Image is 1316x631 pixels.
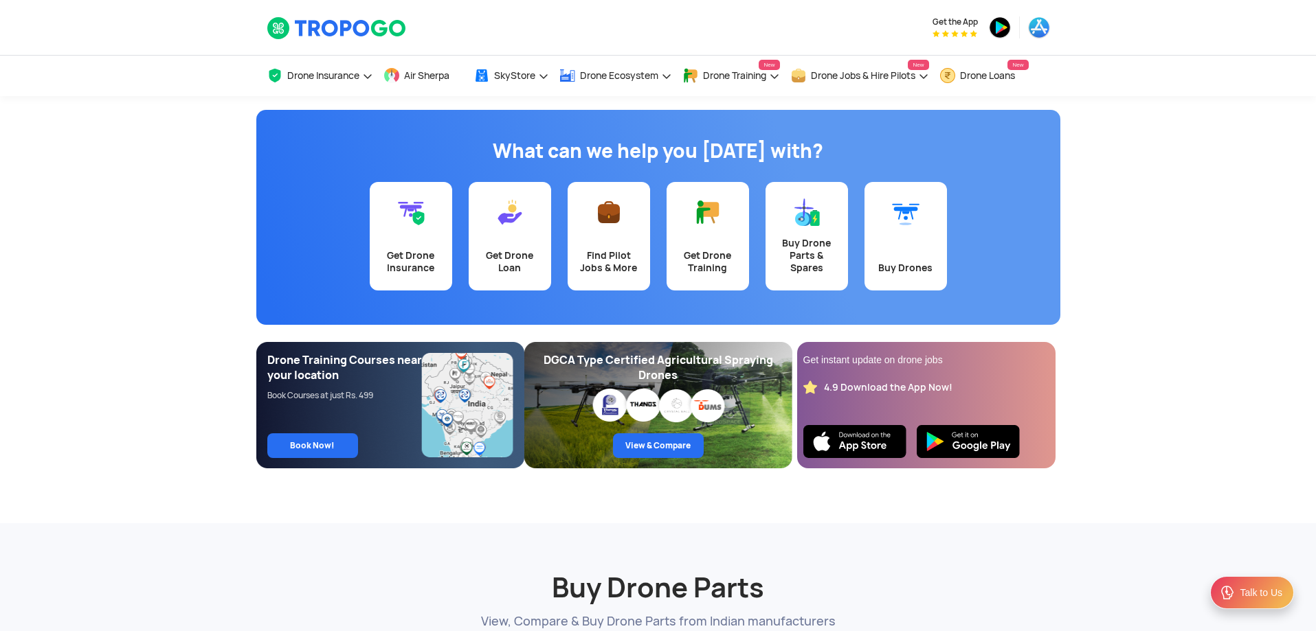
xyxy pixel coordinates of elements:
span: Drone Training [703,70,766,81]
span: Drone Ecosystem [580,70,658,81]
span: Get the App [933,16,978,27]
div: Get Drone Training [675,249,741,274]
span: Drone Jobs & Hire Pilots [811,70,915,81]
span: SkyStore [494,70,535,81]
div: DGCA Type Certified Agricultural Spraying Drones [535,353,781,383]
div: Book Courses at just Rs. 499 [267,390,423,401]
a: Drone TrainingNew [682,56,780,96]
img: appstore [1028,16,1050,38]
a: Get Drone Loan [469,182,551,290]
span: Air Sherpa [404,70,449,81]
p: View, Compare & Buy Drone Parts from Indian manufacturers [267,612,1050,630]
a: Find Pilot Jobs & More [568,182,650,290]
img: Playstore [917,425,1020,458]
a: Book Now! [267,433,358,458]
a: Drone Insurance [267,56,373,96]
span: Drone Loans [960,70,1015,81]
div: Find Pilot Jobs & More [576,249,642,274]
img: Buy Drone Parts & Spares [793,198,821,226]
a: Drone Ecosystem [559,56,672,96]
span: New [1007,60,1028,70]
img: star_rating [803,380,817,394]
span: Drone Insurance [287,70,359,81]
img: ic_Support.svg [1219,584,1236,601]
div: Get Drone Insurance [378,249,444,274]
div: Get instant update on drone jobs [803,353,1049,367]
span: New [759,60,779,70]
h2: Buy Drone Parts [267,537,1050,606]
a: View & Compare [613,433,704,458]
img: Find Pilot Jobs & More [595,198,623,226]
a: Get Drone Insurance [370,182,452,290]
h1: What can we help you [DATE] with? [267,137,1050,165]
div: Drone Training Courses near your location [267,353,423,383]
img: Get Drone Insurance [397,198,425,226]
div: Get Drone Loan [477,249,543,274]
span: New [908,60,928,70]
img: Get Drone Loan [496,198,524,226]
img: TropoGo Logo [267,16,408,40]
a: Drone Jobs & Hire PilotsNew [790,56,929,96]
a: Air Sherpa [383,56,463,96]
div: Buy Drones [873,262,939,274]
img: Ios [803,425,906,458]
img: App Raking [933,30,977,37]
a: Buy Drone Parts & Spares [766,182,848,290]
a: Get Drone Training [667,182,749,290]
img: Buy Drones [892,198,919,226]
a: Buy Drones [865,182,947,290]
div: 4.9 Download the App Now! [824,381,952,394]
a: Drone LoansNew [939,56,1029,96]
img: playstore [989,16,1011,38]
div: Buy Drone Parts & Spares [774,237,840,274]
a: SkyStore [473,56,549,96]
img: Get Drone Training [694,198,722,226]
div: Talk to Us [1240,586,1282,599]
